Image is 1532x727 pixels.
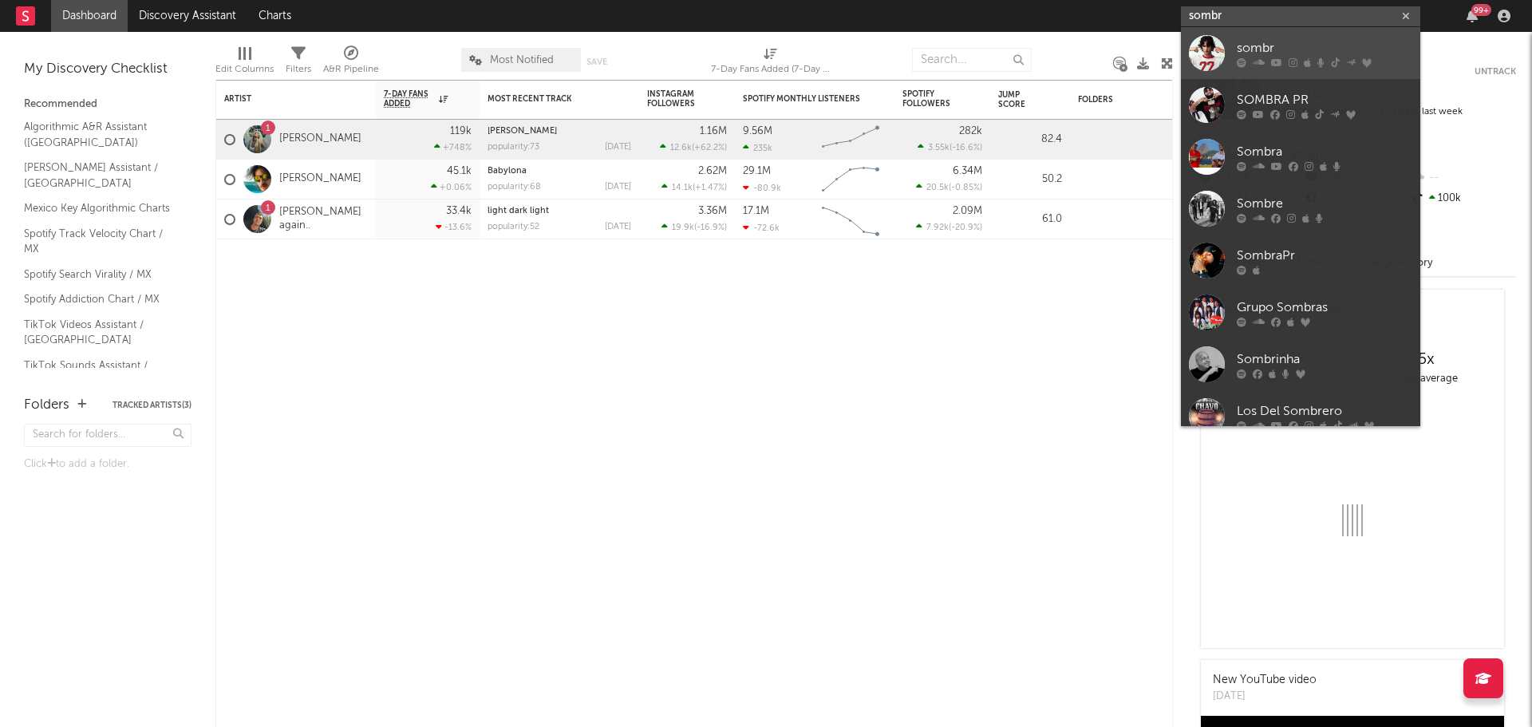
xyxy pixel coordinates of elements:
[1352,369,1500,389] div: daily average
[672,223,694,232] span: 19.9k
[698,206,727,216] div: 3.36M
[1237,298,1412,317] div: Grupo Sombras
[113,401,191,409] button: Tracked Artists(3)
[694,144,725,152] span: +62.2 %
[279,206,368,233] a: [PERSON_NAME] again..
[447,166,472,176] div: 45.1k
[323,60,379,79] div: A&R Pipeline
[928,144,950,152] span: 3.55k
[672,184,693,192] span: 14.1k
[912,48,1032,72] input: Search...
[953,166,982,176] div: 6.34M
[24,290,176,308] a: Spotify Addiction Chart / MX
[815,160,886,200] svg: Chart title
[24,266,176,283] a: Spotify Search Virality / MX
[1467,10,1478,22] button: 99+
[1181,286,1420,338] a: Grupo Sombras
[488,223,539,231] div: popularity: 52
[951,184,980,192] span: -0.85 %
[953,206,982,216] div: 2.09M
[743,143,772,153] div: 235k
[1181,27,1420,79] a: sombr
[1237,246,1412,265] div: SombraPr
[446,206,472,216] div: 33.4k
[916,222,982,232] div: ( )
[605,223,631,231] div: [DATE]
[431,182,472,192] div: +0.06 %
[1213,672,1317,689] div: New YouTube video
[323,40,379,86] div: A&R Pipeline
[1237,38,1412,57] div: sombr
[488,207,631,215] div: light dark light
[1237,90,1412,109] div: SOMBRA PR
[661,222,727,232] div: ( )
[605,143,631,152] div: [DATE]
[24,225,176,258] a: Spotify Track Velocity Chart / MX
[815,120,886,160] svg: Chart title
[711,60,831,79] div: 7-Day Fans Added (7-Day Fans Added)
[1237,142,1412,161] div: Sombra
[1181,338,1420,390] a: Sombrinha
[647,89,703,109] div: Instagram Followers
[279,172,361,186] a: [PERSON_NAME]
[1237,401,1412,421] div: Los Del Sombrero
[24,455,191,474] div: Click to add a folder.
[1181,390,1420,442] a: Los Del Sombrero
[215,40,274,86] div: Edit Columns
[660,142,727,152] div: ( )
[1181,131,1420,183] a: Sombra
[224,94,344,104] div: Artist
[697,223,725,232] span: -16.9 %
[1410,168,1516,188] div: --
[1213,689,1317,705] div: [DATE]
[488,167,631,176] div: Babylona
[952,144,980,152] span: -16.6 %
[215,60,274,79] div: Edit Columns
[24,60,191,79] div: My Discovery Checklist
[279,132,361,146] a: [PERSON_NAME]
[490,55,554,65] span: Most Notified
[24,316,176,349] a: TikTok Videos Assistant / [GEOGRAPHIC_DATA]
[998,170,1062,189] div: 50.2
[670,144,692,152] span: 12.6k
[488,94,607,104] div: Most Recent Track
[24,357,176,389] a: TikTok Sounds Assistant / [GEOGRAPHIC_DATA]
[998,210,1062,229] div: 61.0
[711,40,831,86] div: 7-Day Fans Added (7-Day Fans Added)
[743,206,769,216] div: 17.1M
[488,207,549,215] a: light dark light
[1181,79,1420,131] a: SOMBRA PR
[743,223,780,233] div: -72.6k
[1237,194,1412,213] div: Sombre
[1181,6,1420,26] input: Search for artists
[24,159,176,192] a: [PERSON_NAME] Assistant / [GEOGRAPHIC_DATA]
[1471,4,1491,16] div: 99 +
[998,130,1062,149] div: 82.4
[1181,183,1420,235] a: Sombre
[902,89,958,109] div: Spotify Followers
[698,166,727,176] div: 2.62M
[743,126,772,136] div: 9.56M
[450,126,472,136] div: 119k
[926,223,949,232] span: 7.92k
[1352,350,1500,369] div: 5 x
[24,424,191,447] input: Search for folders...
[1078,95,1198,105] div: Folders
[384,89,435,109] span: 7-Day Fans Added
[605,183,631,192] div: [DATE]
[743,166,771,176] div: 29.1M
[434,142,472,152] div: +748 %
[916,182,982,192] div: ( )
[695,184,725,192] span: +1.47 %
[24,118,176,151] a: Algorithmic A&R Assistant ([GEOGRAPHIC_DATA])
[488,127,631,136] div: COSITA LINDA
[918,142,982,152] div: ( )
[488,127,557,136] a: [PERSON_NAME]
[926,184,949,192] span: 20.5k
[743,183,781,193] div: -80.9k
[24,95,191,114] div: Recommended
[661,182,727,192] div: ( )
[1410,188,1516,209] div: 100k
[959,126,982,136] div: 282k
[24,200,176,217] a: Mexico Key Algorithmic Charts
